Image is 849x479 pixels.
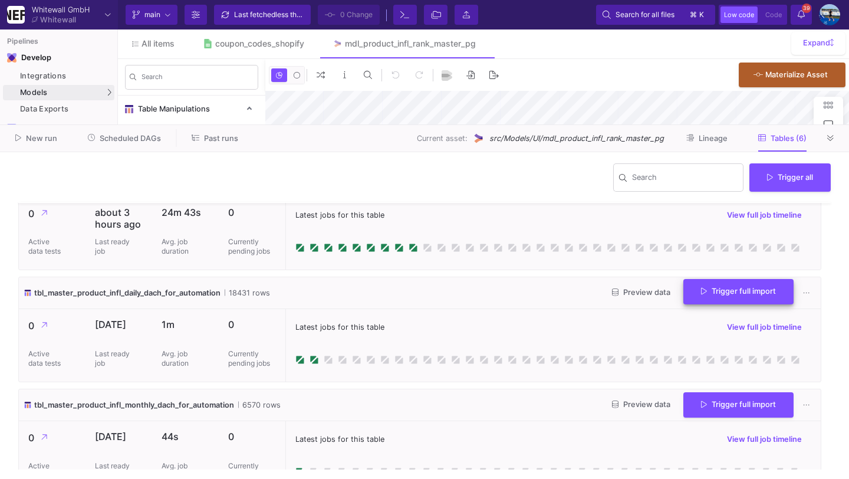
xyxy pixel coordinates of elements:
[20,71,111,81] div: Integrations
[727,435,802,444] span: View full job timeline
[3,101,114,117] a: Data Exports
[720,6,758,23] button: Low code
[718,206,811,224] button: View full job timeline
[20,88,48,97] span: Models
[3,119,114,138] a: Navigation iconLineage
[118,96,265,122] mat-expansion-panel-header: Table Manipulations
[28,349,64,368] p: Active data tests
[126,5,177,25] button: main
[1,129,71,147] button: New run
[683,279,794,304] button: Trigger full import
[214,5,311,25] button: Last fetchedless than a minute ago
[612,288,670,297] span: Preview data
[802,4,811,13] span: 39
[162,431,209,442] p: 44s
[765,11,782,19] span: Code
[144,6,160,24] span: main
[472,132,485,145] img: UI Model
[701,287,776,296] span: Trigger full import
[95,431,143,442] p: [DATE]
[21,124,98,133] div: Lineage
[95,349,130,368] p: Last ready job
[724,11,754,19] span: Low code
[26,134,57,143] span: New run
[228,237,276,256] p: Currently pending jobs
[616,6,674,24] span: Search for all files
[40,16,76,24] div: Whitewall
[225,287,270,298] span: 18431 rows
[603,284,680,302] button: Preview data
[28,431,76,445] p: 0
[141,75,254,83] input: Search
[203,39,213,49] img: Tab icon
[767,173,813,182] span: Trigger all
[417,133,468,144] span: Current asset:
[295,209,384,221] span: Latest jobs for this table
[162,319,209,330] p: 1m
[118,122,265,314] div: Table Manipulations
[34,399,234,411] span: tbl_master_product_infl_monthly_dach_for_automation
[739,63,845,87] button: Materialize Asset
[28,206,76,221] p: 0
[683,392,794,418] button: Trigger full import
[819,4,840,25] img: AEdFTp4_RXFoBzJxSaYPMZp7Iyigz82078j9C0hFtL5t=s96-c
[95,319,143,330] p: [DATE]
[162,349,197,368] p: Avg. job duration
[727,211,802,219] span: View full job timeline
[228,319,276,330] p: 0
[672,129,742,147] button: Lineage
[162,206,209,218] p: 24m 43s
[204,134,238,143] span: Past runs
[228,349,276,368] p: Currently pending jobs
[238,399,281,411] span: 6570 rows
[762,6,785,23] button: Code
[718,431,811,448] button: View full job timeline
[234,6,305,24] div: Last fetched
[275,10,349,19] span: less than a minute ago
[28,319,76,333] p: 0
[345,39,476,48] div: mdl_product_infl_rank_master_pg
[24,399,32,411] img: icon
[228,206,276,218] p: 0
[699,8,704,22] span: k
[771,134,807,143] span: Tables (6)
[686,8,709,22] button: ⌘k
[7,53,17,63] img: Navigation icon
[95,206,143,230] p: about 3 hours ago
[701,400,776,409] span: Trigger full import
[34,287,221,298] span: tbl_master_product_infl_daily_dach_for_automation
[162,237,197,256] p: Avg. job duration
[690,8,697,22] span: ⌘
[95,237,130,256] p: Last ready job
[7,124,17,133] img: Navigation icon
[765,70,828,79] span: Materialize Asset
[228,431,276,442] p: 0
[612,400,670,409] span: Preview data
[3,68,114,84] a: Integrations
[333,39,343,49] img: Tab icon
[295,434,384,445] span: Latest jobs for this table
[20,104,111,114] div: Data Exports
[3,48,114,67] mat-expansion-panel-header: Navigation iconDevelop
[74,129,176,147] button: Scheduled DAGs
[141,39,175,48] span: All items
[749,163,831,192] button: Trigger all
[699,134,728,143] span: Lineage
[603,396,680,414] button: Preview data
[28,237,64,256] p: Active data tests
[32,6,90,14] div: Whitewall GmbH
[791,5,812,25] button: 39
[295,321,384,333] span: Latest jobs for this table
[21,53,39,63] div: Develop
[177,129,252,147] button: Past runs
[718,319,811,336] button: View full job timeline
[133,104,210,114] span: Table Manipulations
[596,5,715,25] button: Search for all files⌘k
[744,129,821,147] button: Tables (6)
[215,39,304,48] div: coupon_codes_shopify
[100,134,161,143] span: Scheduled DAGs
[7,6,25,24] img: YZ4Yr8zUCx6JYM5gIgaTIQYeTXdcwQjnYC8iZtTV.png
[24,287,32,298] img: icon
[727,323,802,332] span: View full job timeline
[489,133,664,144] span: src/Models/UI/mdl_product_infl_rank_master_pg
